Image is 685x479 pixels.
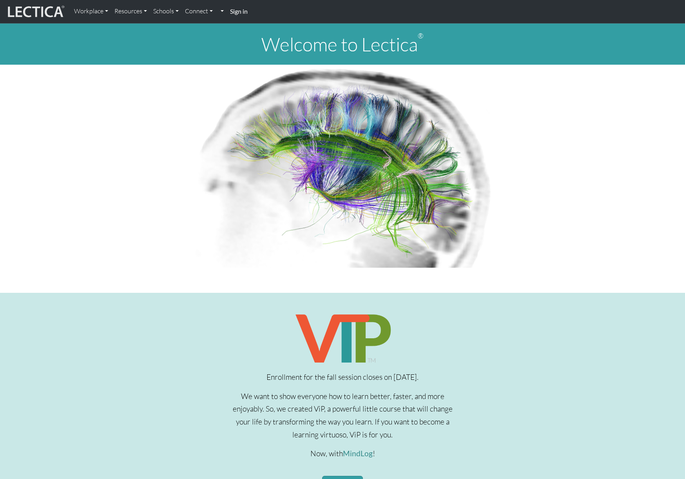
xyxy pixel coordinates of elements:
img: Human Connectome Project Image [190,65,495,268]
p: Enrollment for the fall session closes on [DATE]. [232,371,454,384]
a: MindLog [343,449,373,458]
p: Now, with ! [232,447,454,460]
a: Schools [150,3,182,20]
img: lecticalive [6,4,65,19]
a: Sign in [227,3,251,20]
strong: Sign in [230,7,248,15]
a: Resources [111,3,150,20]
sup: ® [418,31,424,40]
p: We want to show everyone how to learn better, faster, and more enjoyably. So, we created ViP, a p... [232,390,454,441]
a: Connect [182,3,216,20]
a: Workplace [71,3,111,20]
